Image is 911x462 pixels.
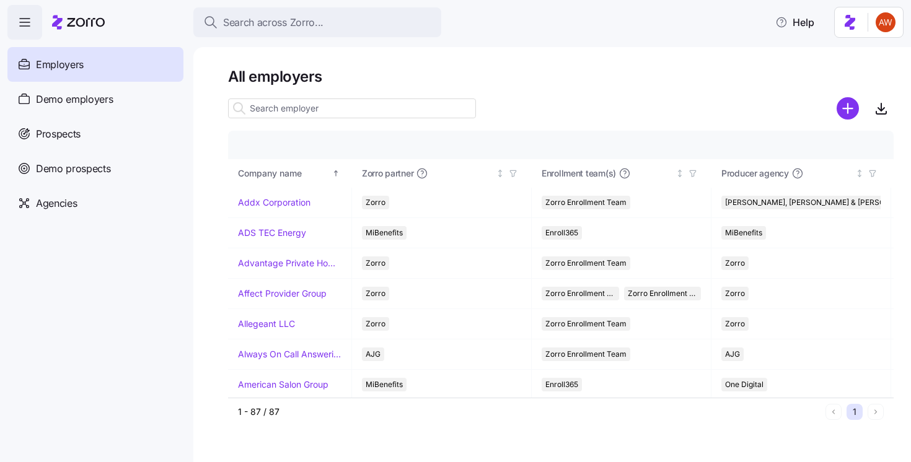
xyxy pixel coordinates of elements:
a: Demo employers [7,82,183,116]
a: Employers [7,47,183,82]
span: Zorro Enrollment Team [545,347,627,361]
span: MiBenefits [725,226,762,240]
span: Zorro partner [362,167,413,180]
a: Demo prospects [7,151,183,186]
span: One Digital [725,378,764,391]
div: 1 - 87 / 87 [238,406,821,418]
span: MiBenefits [366,378,403,391]
a: American Salon Group [238,378,328,391]
span: Zorro [366,196,385,209]
span: AJG [366,347,381,361]
th: Producer agencyNot sorted [711,159,891,188]
span: Enroll365 [545,378,578,391]
div: Sorted ascending [332,169,340,178]
button: Search across Zorro... [193,7,441,37]
div: Not sorted [496,169,504,178]
div: Not sorted [676,169,684,178]
h1: All employers [228,67,894,86]
svg: add icon [837,97,859,120]
a: Always On Call Answering Service [238,348,341,360]
button: Next page [868,404,884,420]
a: Affect Provider Group [238,287,327,300]
span: Employers [36,57,84,72]
span: Zorro [366,317,385,331]
button: 1 [847,404,863,420]
span: Producer agency [721,167,789,180]
span: Demo employers [36,92,113,107]
span: Enrollment team(s) [542,167,616,180]
span: Zorro Enrollment Team [545,196,627,209]
button: Help [765,10,824,35]
img: 3c671664b44671044fa8929adf5007c6 [876,12,896,32]
span: Zorro [366,287,385,300]
span: Zorro [725,256,745,270]
th: Enrollment team(s)Not sorted [532,159,711,188]
a: ADS TEC Energy [238,227,306,239]
span: MiBenefits [366,226,403,240]
input: Search employer [228,98,476,118]
a: Prospects [7,116,183,151]
span: Help [775,15,814,30]
th: Company nameSorted ascending [228,159,352,188]
span: Enroll365 [545,226,578,240]
span: Search across Zorro... [223,15,323,30]
span: Zorro [366,256,385,270]
span: Zorro Enrollment Team [545,287,615,300]
span: Zorro Enrollment Team [545,317,627,331]
span: Demo prospects [36,161,111,177]
span: Prospects [36,126,81,142]
a: Agencies [7,186,183,220]
a: Advantage Private Home Care [238,257,341,269]
button: Previous page [825,404,842,420]
a: Addx Corporation [238,196,310,209]
div: Company name [238,167,330,180]
div: Not sorted [855,169,864,178]
span: Zorro [725,287,745,300]
span: Zorro Enrollment Team [545,256,627,270]
a: Allegeant LLC [238,318,295,330]
th: Zorro partnerNot sorted [352,159,532,188]
span: Agencies [36,196,77,211]
span: Zorro [725,317,745,331]
span: Zorro Enrollment Experts [628,287,698,300]
span: AJG [725,347,740,361]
